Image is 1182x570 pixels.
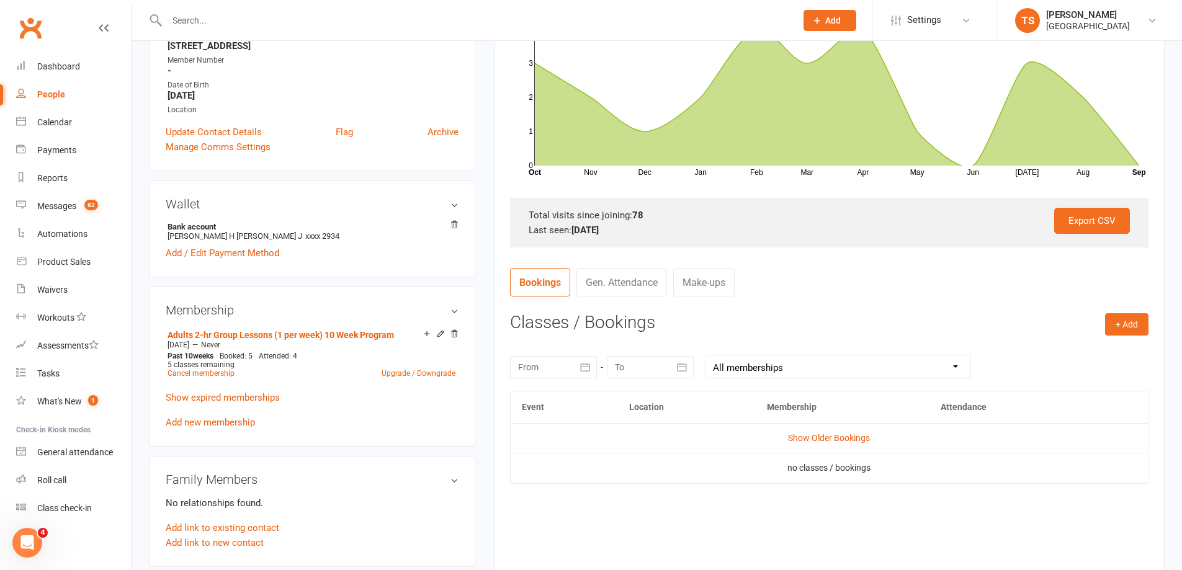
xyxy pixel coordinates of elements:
a: Archive [428,125,459,140]
h3: Family Members [166,473,459,486]
a: Calendar [16,109,131,136]
div: Automations [37,229,87,239]
div: Total visits since joining: [529,208,1130,223]
a: Make-ups [673,268,735,296]
span: Booked: 5 [220,352,253,360]
strong: - [168,65,459,76]
span: xxxx 2934 [305,231,339,241]
li: [PERSON_NAME] H [PERSON_NAME] J [166,220,459,243]
a: Adults 2-hr Group Lessons (1 per week) 10 Week Program [168,330,394,340]
div: Reports [37,173,68,183]
td: no classes / bookings [511,453,1148,483]
strong: 78 [632,210,643,221]
a: Assessments [16,332,131,360]
a: Export CSV [1054,208,1130,234]
div: Calendar [37,117,72,127]
a: Update Contact Details [166,125,262,140]
a: What's New1 [16,388,131,416]
button: + Add [1105,313,1148,336]
a: Bookings [510,268,570,296]
span: [DATE] [168,341,189,349]
div: [PERSON_NAME] [1046,9,1130,20]
span: Never [201,341,220,349]
h3: Membership [166,303,459,317]
a: Dashboard [16,53,131,81]
th: Location [618,391,756,423]
div: Class check-in [37,503,92,513]
a: Automations [16,220,131,248]
a: Add / Edit Payment Method [166,246,279,261]
div: Product Sales [37,257,91,267]
div: Last seen: [529,223,1130,238]
a: Tasks [16,360,131,388]
div: Location [168,104,459,116]
strong: [DATE] [571,225,599,236]
th: Attendance [929,391,1094,423]
h3: Wallet [166,197,459,211]
a: Messages 82 [16,192,131,220]
span: 5 classes remaining [168,360,235,369]
p: No relationships found. [166,496,459,510]
div: Date of Birth [168,79,459,91]
a: Clubworx [15,12,46,43]
a: Payments [16,136,131,164]
iframe: Intercom live chat [12,528,42,558]
div: Workouts [37,313,74,323]
div: Tasks [37,368,60,378]
div: weeks [164,352,217,360]
span: Attended: 4 [259,352,297,360]
strong: [DATE] [168,90,459,101]
span: 4 [38,528,48,538]
a: Add link to new contact [166,535,264,550]
a: Waivers [16,276,131,304]
th: Membership [756,391,929,423]
div: Messages [37,201,76,211]
a: Reports [16,164,131,192]
a: Show expired memberships [166,392,280,403]
a: Flag [336,125,353,140]
div: TS [1015,8,1040,33]
a: General attendance kiosk mode [16,439,131,466]
strong: [STREET_ADDRESS] [168,40,459,51]
div: Payments [37,145,76,155]
a: Add new membership [166,417,255,428]
a: Manage Comms Settings [166,140,271,154]
div: People [37,89,65,99]
div: — [164,340,459,350]
a: Workouts [16,304,131,332]
span: Add [825,16,841,25]
div: What's New [37,396,82,406]
div: Roll call [37,475,66,485]
h3: Classes / Bookings [510,313,1148,332]
a: Show Older Bookings [788,433,870,443]
span: 1 [88,395,98,406]
span: Settings [907,6,941,34]
a: Upgrade / Downgrade [382,369,455,378]
span: 82 [84,200,98,210]
div: Waivers [37,285,68,295]
span: Past 10 [168,352,193,360]
div: Assessments [37,341,99,350]
div: General attendance [37,447,113,457]
div: Dashboard [37,61,80,71]
input: Search... [163,12,787,29]
a: Product Sales [16,248,131,276]
button: Add [804,10,856,31]
a: Class kiosk mode [16,494,131,522]
th: Event [511,391,619,423]
a: Gen. Attendance [576,268,667,296]
a: Cancel membership [168,369,235,378]
div: Member Number [168,55,459,66]
a: Add link to existing contact [166,520,279,535]
a: People [16,81,131,109]
strong: Bank account [168,222,452,231]
div: [GEOGRAPHIC_DATA] [1046,20,1130,32]
a: Roll call [16,466,131,494]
